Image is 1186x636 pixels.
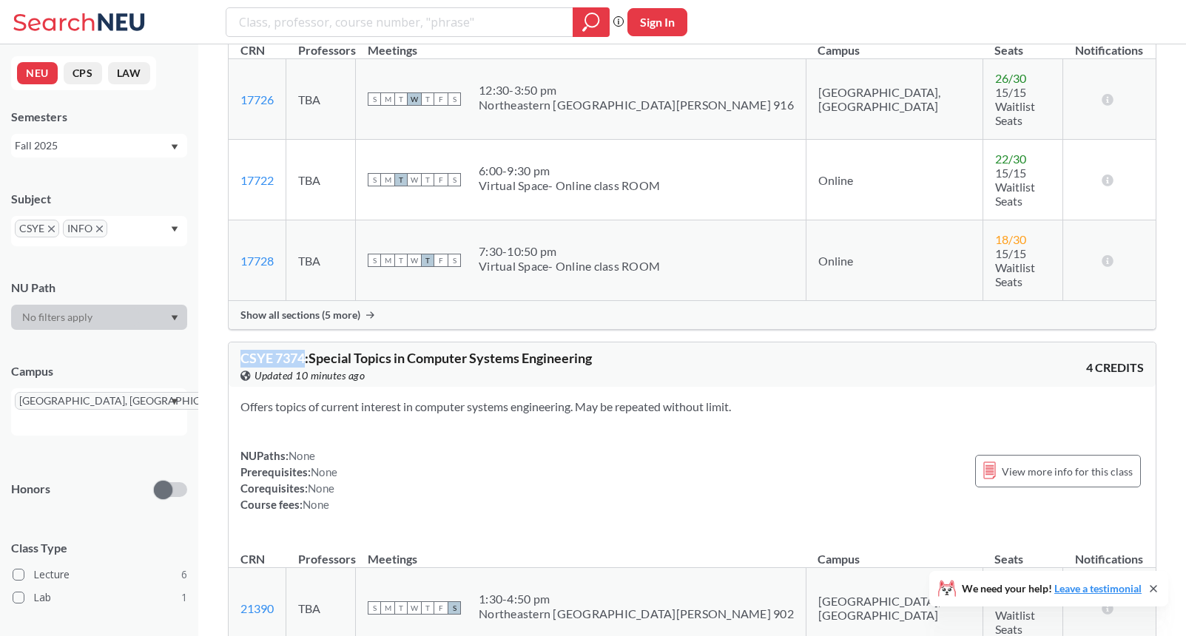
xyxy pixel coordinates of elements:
[11,305,187,330] div: Dropdown arrow
[11,280,187,296] div: NU Path
[308,481,334,495] span: None
[240,254,274,268] a: 17728
[995,152,1026,166] span: 22 / 30
[1054,582,1142,595] a: Leave a testimonial
[1002,462,1133,481] span: View more info for this class
[479,592,794,606] div: 1:30 - 4:50 pm
[240,42,265,58] div: CRN
[421,173,434,186] span: T
[408,173,421,186] span: W
[381,173,394,186] span: M
[240,92,274,106] a: 17726
[289,449,315,462] span: None
[806,536,983,568] th: Campus
[171,399,178,405] svg: Dropdown arrow
[448,92,461,106] span: S
[356,536,806,568] th: Meetings
[11,481,50,498] p: Honors
[368,92,381,106] span: S
[394,173,408,186] span: T
[255,368,365,384] span: Updated 10 minutes ago
[11,388,187,436] div: [GEOGRAPHIC_DATA], [GEOGRAPHIC_DATA]X to remove pillDropdown arrow
[286,59,356,140] td: TBA
[240,350,592,366] span: CSYE 7374 : Special Topics in Computer Systems Engineering
[582,12,600,33] svg: magnifying glass
[995,71,1026,85] span: 26 / 30
[11,191,187,207] div: Subject
[171,315,178,321] svg: Dropdown arrow
[434,601,448,615] span: F
[995,166,1035,208] span: 15/15 Waitlist Seats
[11,109,187,125] div: Semesters
[13,565,187,584] label: Lecture
[286,140,356,220] td: TBA
[237,10,562,35] input: Class, professor, course number, "phrase"
[11,363,187,379] div: Campus
[381,601,394,615] span: M
[479,163,660,178] div: 6:00 - 9:30 pm
[240,308,360,322] span: Show all sections (5 more)
[64,62,102,84] button: CPS
[995,246,1035,288] span: 15/15 Waitlist Seats
[394,254,408,267] span: T
[434,254,448,267] span: F
[479,244,660,259] div: 7:30 - 10:50 pm
[408,254,421,267] span: W
[1062,536,1155,568] th: Notifications
[240,447,337,512] div: NUPaths: Prerequisites: Corequisites: Course fees:
[421,601,434,615] span: T
[108,62,150,84] button: LAW
[240,173,274,187] a: 17722
[573,7,610,37] div: magnifying glass
[15,220,59,237] span: CSYEX to remove pill
[806,140,983,220] td: Online
[995,232,1026,246] span: 18 / 30
[171,226,178,232] svg: Dropdown arrow
[421,254,434,267] span: T
[96,226,103,232] svg: X to remove pill
[181,566,187,583] span: 6
[381,254,394,267] span: M
[479,83,794,98] div: 12:30 - 3:50 pm
[983,536,1062,568] th: Seats
[479,98,794,112] div: Northeastern [GEOGRAPHIC_DATA][PERSON_NAME] 916
[408,601,421,615] span: W
[240,601,274,615] a: 21390
[17,62,58,84] button: NEU
[408,92,421,106] span: W
[479,178,660,193] div: Virtual Space- Online class ROOM
[11,134,187,158] div: Fall 2025Dropdown arrow
[806,220,983,301] td: Online
[229,301,1156,329] div: Show all sections (5 more)
[806,59,983,140] td: [GEOGRAPHIC_DATA], [GEOGRAPHIC_DATA]
[394,92,408,106] span: T
[434,173,448,186] span: F
[448,601,461,615] span: S
[421,92,434,106] span: T
[286,536,356,568] th: Professors
[448,254,461,267] span: S
[13,588,187,607] label: Lab
[962,583,1142,594] span: We need your help!
[15,392,250,410] span: [GEOGRAPHIC_DATA], [GEOGRAPHIC_DATA]X to remove pill
[171,144,178,150] svg: Dropdown arrow
[368,601,381,615] span: S
[311,465,337,478] span: None
[448,173,461,186] span: S
[381,92,394,106] span: M
[303,498,329,511] span: None
[11,216,187,246] div: CSYEX to remove pillINFOX to remove pillDropdown arrow
[434,92,448,106] span: F
[627,8,687,36] button: Sign In
[48,226,55,232] svg: X to remove pill
[479,606,794,621] div: Northeastern [GEOGRAPHIC_DATA][PERSON_NAME] 902
[286,220,356,301] td: TBA
[368,254,381,267] span: S
[394,601,408,615] span: T
[11,540,187,556] span: Class Type
[15,138,169,154] div: Fall 2025
[240,551,265,567] div: CRN
[181,589,187,606] span: 1
[1086,359,1144,376] span: 4 CREDITS
[479,259,660,274] div: Virtual Space- Online class ROOM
